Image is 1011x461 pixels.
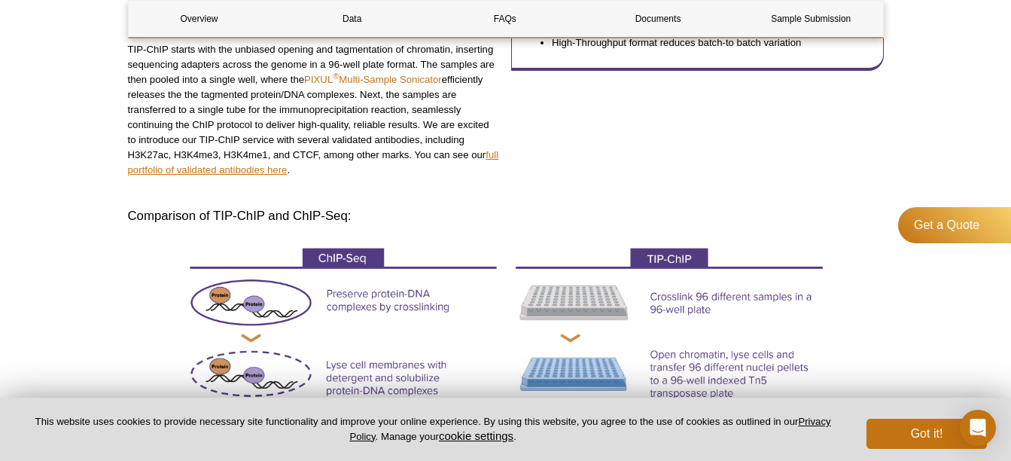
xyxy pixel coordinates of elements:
a: Get a Quote [898,207,1011,243]
button: cookie settings [439,429,513,442]
h3: Comparison of TIP-ChIP and ChIP-Seq: [128,207,884,225]
a: Data [282,1,423,37]
sup: ® [333,72,339,81]
a: Documents [587,1,729,37]
li: High-Throughput format reduces batch-to batch variation [552,35,853,50]
p: This website uses cookies to provide necessary site functionality and improve your online experie... [24,415,842,444]
a: PIXUL®Multi-Sample Sonicator [304,74,442,85]
div: Open Intercom Messenger [960,410,996,446]
a: Sample Submission [740,1,882,37]
p: TIP-ChIP starts with the unbiased opening and tagmentation of chromatin, inserting sequencing ada... [128,42,501,178]
a: Overview [129,1,270,37]
a: FAQs [434,1,576,37]
a: Privacy Policy [349,416,830,441]
button: Got it! [866,419,987,449]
